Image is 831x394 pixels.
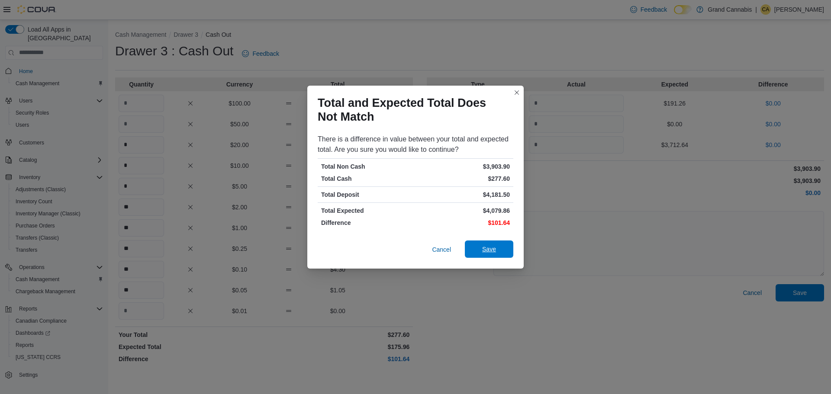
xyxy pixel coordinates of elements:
[465,240,513,258] button: Save
[417,218,510,227] p: $101.64
[417,190,510,199] p: $4,181.50
[321,174,414,183] p: Total Cash
[321,162,414,171] p: Total Non Cash
[417,174,510,183] p: $277.60
[417,162,510,171] p: $3,903.90
[428,241,454,258] button: Cancel
[318,96,506,124] h1: Total and Expected Total Does Not Match
[318,134,513,155] div: There is a difference in value between your total and expected total. Are you sure you would like...
[512,87,522,98] button: Closes this modal window
[432,245,451,254] span: Cancel
[321,190,414,199] p: Total Deposit
[482,245,496,253] span: Save
[321,218,414,227] p: Difference
[321,206,414,215] p: Total Expected
[417,206,510,215] p: $4,079.86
